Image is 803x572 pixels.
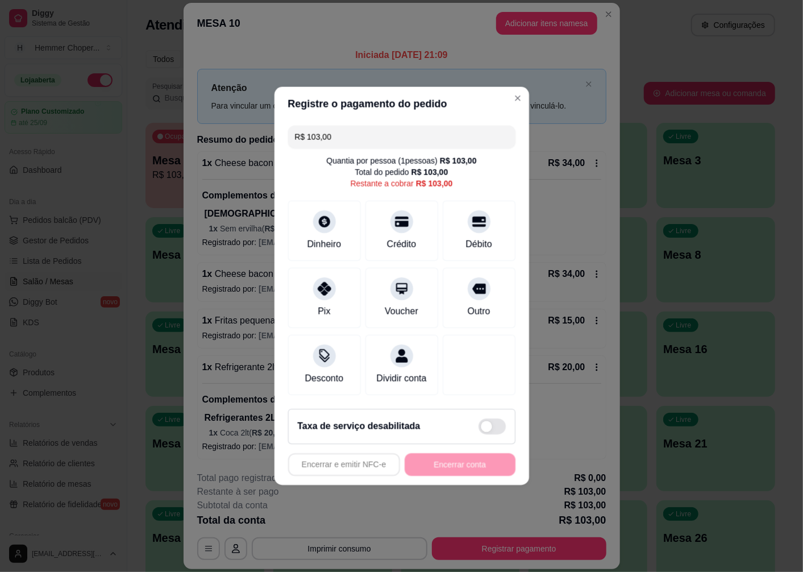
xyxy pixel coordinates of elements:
div: R$ 103,00 [416,178,453,189]
div: R$ 103,00 [411,167,448,178]
div: Total do pedido [355,167,448,178]
input: Ex.: hambúrguer de cordeiro [294,126,508,148]
div: Dividir conta [376,372,426,386]
div: Débito [465,238,492,251]
div: Pix [318,305,330,318]
div: Dinheiro [307,238,342,251]
div: Voucher [385,305,418,318]
div: Quantia por pessoa ( 1 pessoas) [326,155,476,167]
header: Registre o pagamento do pedido [274,87,529,121]
button: Close [509,89,527,107]
div: Restante a cobrar [350,178,452,189]
div: R$ 103,00 [440,155,477,167]
div: Outro [468,305,490,318]
h2: Taxa de serviço desabilitada [297,420,420,433]
div: Crédito [387,238,417,251]
div: Desconto [305,372,344,386]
